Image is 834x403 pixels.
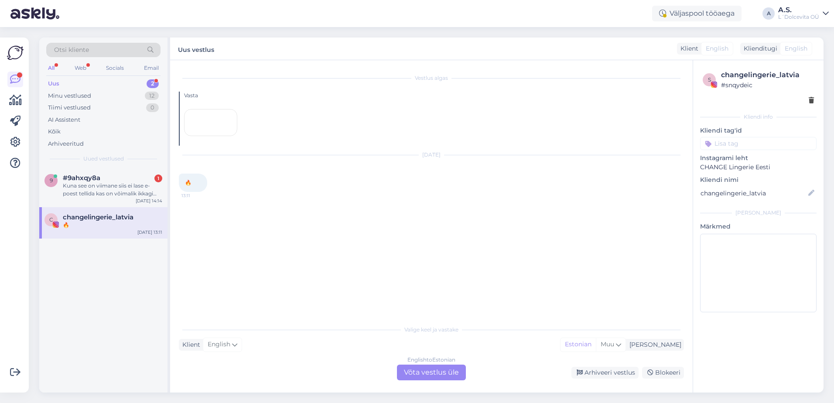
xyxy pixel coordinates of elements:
div: Klient [677,44,698,53]
span: Uued vestlused [83,155,124,163]
div: Vestlus algas [179,74,684,82]
div: Socials [104,62,126,74]
div: [PERSON_NAME] [626,340,681,349]
div: Web [73,62,88,74]
div: Arhiveeri vestlus [571,367,639,379]
div: AI Assistent [48,116,80,124]
span: English [208,340,230,349]
div: 12 [145,92,159,100]
span: English [785,44,807,53]
span: #9ahxqy8a [63,174,100,182]
div: Email [142,62,161,74]
div: Uus [48,79,59,88]
div: L´Dolcevita OÜ [778,14,819,20]
div: Valige keel ja vastake [179,326,684,334]
div: Väljaspool tööaega [652,6,742,21]
div: Klient [179,340,200,349]
img: Askly Logo [7,44,24,61]
div: Blokeeri [642,367,684,379]
div: 🔥 [63,221,162,229]
div: 2 [147,79,159,88]
label: Uus vestlus [178,43,214,55]
div: A [762,7,775,20]
span: Otsi kliente [54,45,89,55]
div: # snqydeic [721,80,814,90]
span: 🔥 [185,179,191,186]
div: changelingerie_latvia [721,70,814,80]
p: Kliendi nimi [700,175,817,184]
div: [PERSON_NAME] [700,209,817,217]
span: 13:11 [181,192,214,199]
span: English [706,44,728,53]
div: [DATE] [179,151,684,159]
p: Instagrami leht [700,154,817,163]
div: Klienditugi [740,44,777,53]
a: A.S.L´Dolcevita OÜ [778,7,829,20]
div: 1 [154,174,162,182]
span: changelingerie_latvia [63,213,133,221]
div: Kõik [48,127,61,136]
div: Estonian [561,338,596,351]
span: c [49,216,53,223]
div: All [46,62,56,74]
div: [DATE] 14:14 [136,198,162,204]
div: Vasta [184,92,684,99]
div: Kuna see on viimane siis ei lase e-poest tellida kas on võimalik ikkagi kuidagi tellida? [63,182,162,198]
input: Lisa nimi [701,188,807,198]
span: Muu [601,340,614,348]
div: A.S. [778,7,819,14]
div: Võta vestlus üle [397,365,466,380]
input: Lisa tag [700,137,817,150]
div: 0 [146,103,159,112]
div: Kliendi info [700,113,817,121]
div: Tiimi vestlused [48,103,91,112]
div: Minu vestlused [48,92,91,100]
span: s [708,76,711,83]
p: Kliendi tag'id [700,126,817,135]
p: CHANGE Lingerie Eesti [700,163,817,172]
div: Arhiveeritud [48,140,84,148]
p: Märkmed [700,222,817,231]
div: [DATE] 13:11 [137,229,162,236]
div: English to Estonian [407,356,455,364]
span: 9 [50,177,53,184]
